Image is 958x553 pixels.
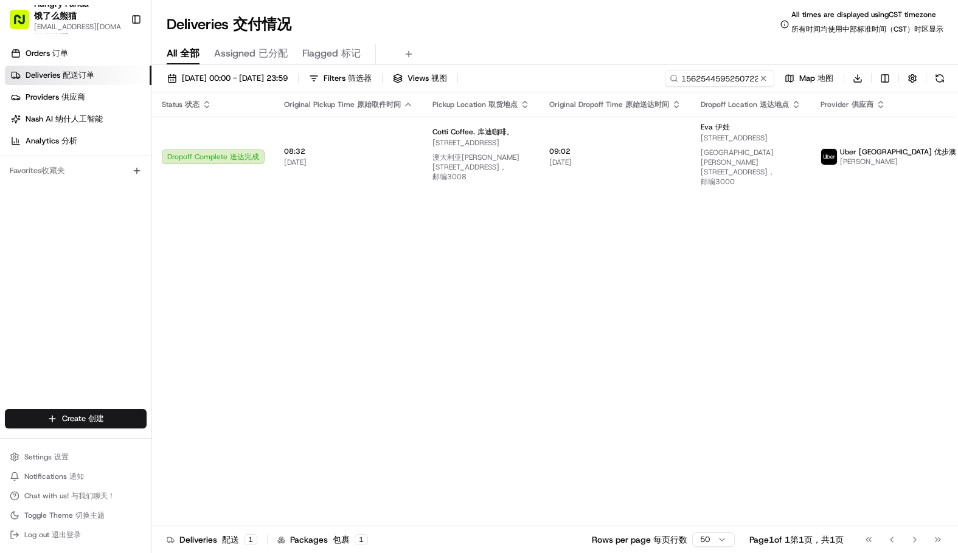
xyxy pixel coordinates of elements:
span: 筛选器 [348,73,372,83]
span: Dropoff Location [701,100,789,109]
span: Filters [324,73,372,84]
span: All [167,46,200,61]
span: 全部 [180,47,200,60]
span: [GEOGRAPHIC_DATA][PERSON_NAME][STREET_ADDRESS]，邮编3000 [701,148,775,187]
button: Log out 退出登录 [5,526,147,543]
span: 视图 [431,73,447,83]
span: 设置 [54,452,69,462]
span: 供应商 [61,92,85,102]
span: Orders [26,48,68,59]
span: Flagged [302,46,361,61]
span: 订单 [52,48,68,58]
span: Log out [24,530,81,540]
span: Assigned [214,46,288,61]
span: [DATE] 00:00 - [DATE] 23:59 [182,73,288,84]
span: 澳大利亚[PERSON_NAME][STREET_ADDRESS]，邮编3008 [432,153,519,182]
span: 切换主题 [75,510,105,520]
button: Chat with us! 与我们聊天！ [5,487,147,504]
div: Page 1 of 1 [749,534,844,546]
button: [EMAIL_ADDRESS][DOMAIN_NAME] [34,22,121,41]
span: 纳什人工智能 [55,114,103,124]
button: Views 视图 [387,70,453,87]
div: 1 [244,534,257,545]
span: 第1页，共1页 [790,534,844,545]
span: [STREET_ADDRESS] [432,138,530,187]
div: Favorites [5,161,147,180]
span: 伊娃 [715,122,730,132]
span: 所有时间均使用中部标准时间（CST）时区显示 [791,24,943,34]
a: Providers 供应商 [5,88,151,107]
span: 每页行数 [653,534,687,545]
span: 09:02 [549,146,681,156]
span: Providers [26,92,85,103]
span: Eva [701,122,730,132]
span: 状态 [185,100,200,109]
span: 配送订单 [63,70,94,80]
span: Deliveries [26,70,94,81]
span: 创建 [88,413,104,424]
a: Analytics 分析 [5,131,151,151]
span: 取货地点 [488,100,518,109]
a: Nash AI 纳什人工智能 [5,109,151,129]
button: Settings 设置 [5,448,147,465]
button: Map 地图 [779,70,839,87]
input: Type to search [665,70,774,87]
span: 通知 [69,472,84,481]
span: Map [799,73,833,84]
span: 交付情况 [233,15,291,34]
span: Analytics [26,136,77,146]
span: 原始取件时间 [357,100,401,109]
h1: Deliveries [167,15,291,34]
span: [DATE] [284,157,413,167]
button: Filters 筛选器 [304,70,377,87]
span: Settings [24,452,69,462]
span: Chat with us! [24,491,115,501]
span: Pickup Location [432,100,518,109]
span: Provider [821,100,873,109]
span: Notifications [24,472,84,481]
button: Hungry Panda 饿了么熊猫[EMAIL_ADDRESS][DOMAIN_NAME] [5,5,126,34]
span: 收藏夹 [41,165,65,176]
span: 退出登录 [52,530,81,540]
button: Refresh [931,70,948,87]
span: 地图 [817,73,833,83]
span: 供应商 [852,100,873,109]
span: 标记 [341,47,361,60]
button: Toggle Theme 切换主题 [5,507,147,524]
span: 配送 [222,534,239,545]
p: Rows per page [592,534,687,546]
span: 饿了么熊猫 [34,10,77,21]
span: Create [62,413,104,424]
span: Original Dropoff Time [549,100,669,109]
span: 原始送达时间 [625,100,669,109]
span: 分析 [61,136,77,146]
span: 包裹 [333,534,350,545]
div: Packages [277,534,368,546]
a: Orders 订单 [5,44,151,63]
button: Create 创建 [5,409,147,428]
div: 1 [355,534,368,545]
span: Toggle Theme [24,510,105,520]
span: Views [408,73,447,84]
span: 08:32 [284,146,413,156]
div: Deliveries [167,534,257,546]
img: uber-new-logo.jpeg [821,149,837,165]
span: Original Pickup Time [284,100,401,109]
a: Deliveries 配送订单 [5,66,151,85]
span: 与我们聊天！ [71,491,115,501]
span: [DATE] [549,157,681,167]
span: Status [162,100,200,109]
span: All times are displayed using CST timezone [791,10,943,39]
button: Notifications 通知 [5,468,147,485]
span: 送达地点 [760,100,789,109]
span: 库迪咖啡。 [477,127,514,137]
span: Cotti Coffee. [432,127,514,137]
span: [STREET_ADDRESS] [701,133,801,191]
span: 已分配 [259,47,288,60]
span: Nash AI [26,114,103,125]
button: [DATE] 00:00 - [DATE] 23:59 [162,70,293,87]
